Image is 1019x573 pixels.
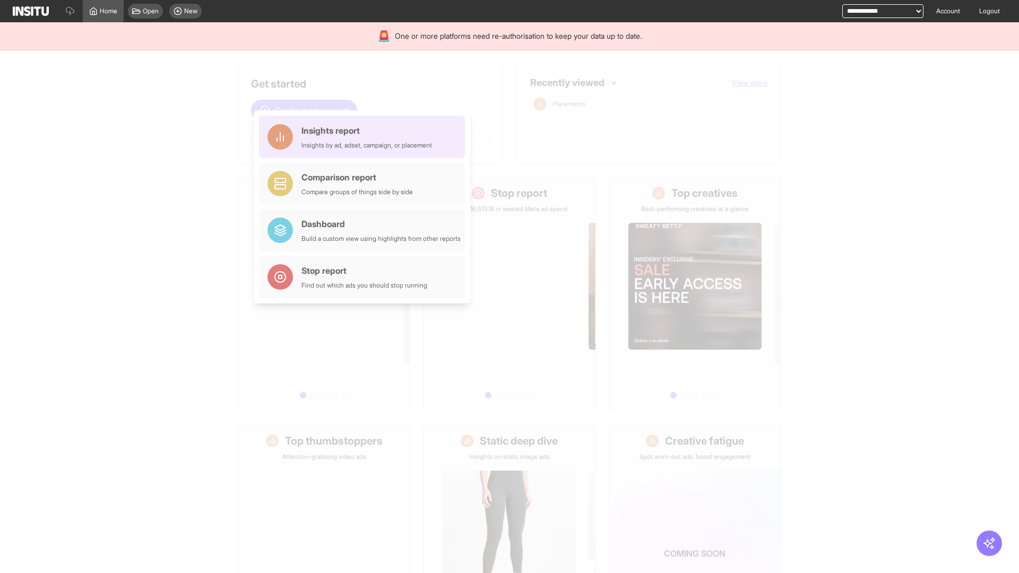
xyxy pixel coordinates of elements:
[301,124,432,137] div: Insights report
[184,7,197,15] span: New
[301,171,413,184] div: Comparison report
[377,29,391,44] div: 🚨
[301,235,461,243] div: Build a custom view using highlights from other reports
[301,141,432,150] div: Insights by ad, adset, campaign, or placement
[301,218,461,230] div: Dashboard
[395,31,642,41] span: One or more platforms need re-authorisation to keep your data up to date.
[301,281,427,290] div: Find out which ads you should stop running
[143,7,159,15] span: Open
[301,264,427,277] div: Stop report
[301,188,413,196] div: Compare groups of things side by side
[13,6,49,16] img: Logo
[100,7,117,15] span: Home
